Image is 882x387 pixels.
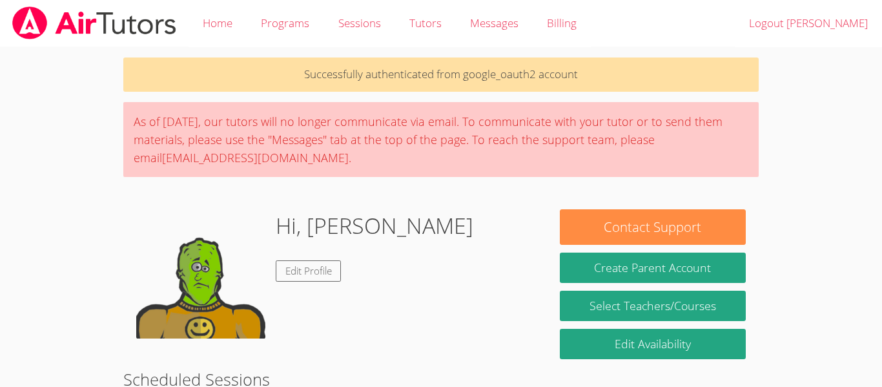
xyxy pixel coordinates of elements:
[276,260,342,282] a: Edit Profile
[123,58,759,92] p: Successfully authenticated from google_oauth2 account
[560,291,746,321] a: Select Teachers/Courses
[560,209,746,245] button: Contact Support
[276,209,473,242] h1: Hi, [PERSON_NAME]
[560,329,746,359] a: Edit Availability
[123,102,759,177] div: As of [DATE], our tutors will no longer communicate via email. To communicate with your tutor or ...
[11,6,178,39] img: airtutors_banner-c4298cdbf04f3fff15de1276eac7730deb9818008684d7c2e4769d2f7ddbe033.png
[560,253,746,283] button: Create Parent Account
[136,209,265,339] img: default.png
[470,16,518,30] span: Messages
